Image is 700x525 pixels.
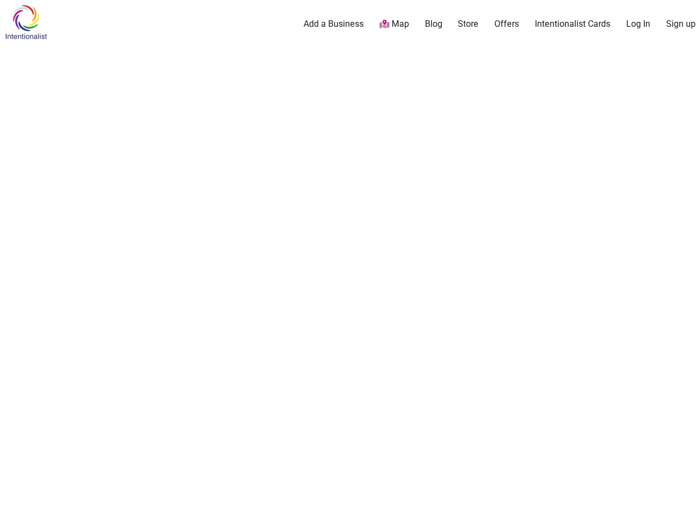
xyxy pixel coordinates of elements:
[304,18,364,30] a: Add a Business
[626,18,650,30] a: Log In
[380,18,409,31] a: Map
[458,18,479,30] a: Store
[494,18,519,30] a: Offers
[666,18,696,30] a: Sign up
[535,18,610,30] a: Intentionalist Cards
[425,18,442,30] a: Blog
